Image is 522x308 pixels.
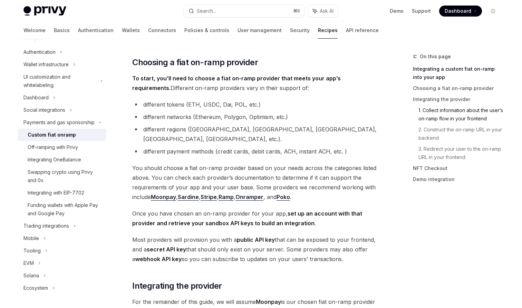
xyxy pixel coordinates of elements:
a: Policies & controls [184,22,229,39]
div: Authentication [23,48,56,56]
button: Toggle dark mode [487,6,499,17]
span: Once you have chosen an on-ramp provider for your app, . [132,209,381,228]
a: Poko [277,193,290,201]
strong: public API key [237,236,275,243]
a: Funding wallets with Apple Pay and Google Pay [18,199,106,220]
div: Custom fiat onramp [28,131,76,139]
div: Mobile [23,234,39,242]
a: Custom fiat onramp [18,129,106,141]
a: Recipes [318,22,338,39]
strong: Moonpay [256,298,281,305]
div: Payments and gas sponsorship [23,118,95,127]
div: Dashboard [23,93,49,102]
a: Authentication [78,22,114,39]
div: Social integrations [23,106,65,114]
a: Connectors [148,22,176,39]
a: Demo [390,8,404,14]
div: Swapping crypto using Privy and 0x [28,168,102,185]
a: Dashboard [439,6,482,17]
a: Integrating the provider [413,94,504,105]
span: Ask AI [320,8,333,14]
a: Basics [54,22,70,39]
button: Ask AI [308,5,338,17]
li: different networks (Ethereum, Polygon, Optimism, etc.) [132,112,381,122]
a: 2. Construct the on-ramp URL in your backend [418,124,504,143]
a: Off-ramping with Privy [18,141,106,153]
a: Integrating a custom fiat on-ramp into your app [413,63,504,83]
strong: webhook API key [135,256,182,262]
div: Tooling [23,247,41,255]
a: Stripe [201,193,217,201]
a: 3. Redirect your user to the on-ramp URL in your frontend [418,143,504,163]
a: Demo integration [413,174,504,185]
strong: To start, you’ll need to choose a fiat on-ramp provider that meets your app’s requirements. [132,75,341,91]
div: Off-ramping with Privy [28,143,78,151]
a: NFT Checkout [413,163,504,174]
span: You should choose a fiat on-ramp provider based on your needs across the categories listed above.... [132,163,381,202]
a: Integrating OneBalance [18,153,106,166]
a: Wallets [122,22,140,39]
div: Integrating OneBalance [28,156,81,164]
a: Welcome [23,22,46,39]
span: Choosing a fiat on-ramp provider [132,57,258,68]
a: Onramper [235,193,263,201]
a: User management [238,22,282,39]
a: Choosing a fiat on-ramp provider [413,83,504,94]
span: Different on-ramp providers vary in their support of: [132,73,381,93]
div: EVM [23,259,34,267]
a: Swapping crypto using Privy and 0x [18,166,106,187]
span: On this page [420,52,451,61]
span: Most providers will provision you with a that can be exposed to your frontend, and a that should ... [132,235,381,264]
li: different payment methods (credit cards, debit cards, ACH, instant ACH, etc. ) [132,147,381,156]
div: Funding wallets with Apple Pay and Google Pay [28,201,102,218]
div: Solana [23,271,39,280]
span: ⌘ K [293,8,300,14]
div: Integrating with EIP-7702 [28,189,84,197]
a: Ramp [219,193,234,201]
strong: secret API key [147,246,186,253]
li: different tokens (ETH, USDC, Dai, POL, etc.) [132,100,381,109]
a: Moonpay [151,193,176,201]
a: API reference [346,22,379,39]
a: 1. Collect information about the user’s on-ramp flow in your frontend [418,105,504,124]
div: Search... [197,7,216,15]
button: Search...⌘K [184,5,304,17]
img: light logo [23,6,66,16]
div: UI customization and whitelabeling [23,73,96,89]
li: different regions ([GEOGRAPHIC_DATA], [GEOGRAPHIC_DATA], [GEOGRAPHIC_DATA], [GEOGRAPHIC_DATA], [G... [132,125,381,144]
span: Dashboard [445,8,471,14]
a: Security [290,22,310,39]
div: Trading integrations [23,222,69,230]
div: Ecosystem [23,284,48,292]
a: Support [412,8,431,14]
span: Integrating the provider [132,280,222,291]
div: Wallet infrastructure [23,60,69,69]
a: Integrating with EIP-7702 [18,187,106,199]
a: Sardine [178,193,199,201]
